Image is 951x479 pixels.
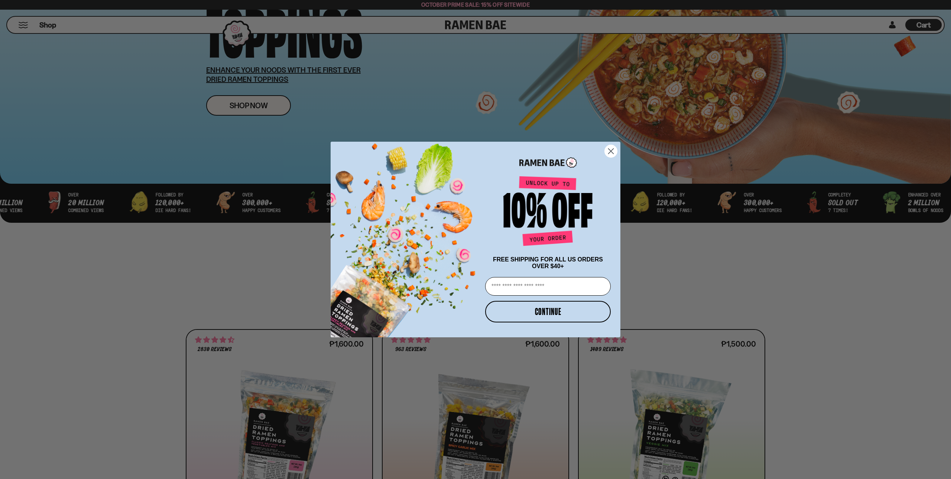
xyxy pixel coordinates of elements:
button: CONTINUE [485,301,611,322]
img: ce7035ce-2e49-461c-ae4b-8ade7372f32c.png [331,135,482,337]
img: Unlock up to 10% off [502,176,594,249]
button: Close dialog [604,145,617,158]
img: Ramen Bae Logo [519,157,577,169]
span: FREE SHIPPING FOR ALL US ORDERS OVER $40+ [493,256,603,269]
